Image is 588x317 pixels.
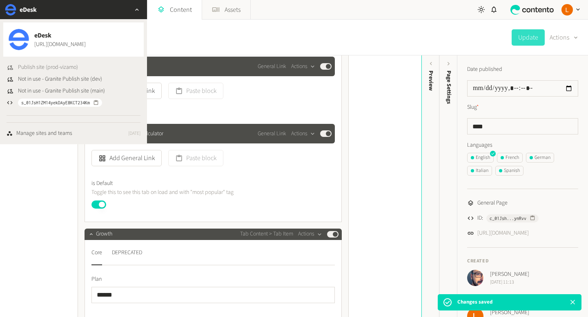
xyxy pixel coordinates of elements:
label: Slug [467,103,479,112]
div: Core [91,247,102,260]
button: Add General Link [91,150,162,166]
span: Publish site (prod-vizamo) [18,63,78,72]
div: Spanish [499,167,520,174]
span: [DATE] 11:13 [490,279,529,286]
div: Preview [427,70,435,91]
span: Page Settings [445,70,453,104]
button: Actions [291,129,315,139]
span: s_01JsH1ZM14yekDAyE8KCT234Km [21,99,90,106]
div: Italian [471,167,488,174]
img: Laura Kane [561,4,573,15]
p: Toggle this to see this tab on load and with "most popular" tag [91,188,277,197]
button: Actions [550,29,578,46]
img: eDesk [8,29,29,50]
span: ID: [477,214,483,222]
span: eDesk [34,31,86,40]
span: Tab Content > Tab Item [240,230,293,238]
span: General Page [477,199,508,207]
button: Actions [298,229,322,239]
button: Actions [291,62,315,71]
div: English [471,154,490,161]
span: Not in use - Granite Publish site (main) [18,87,105,95]
div: German [530,154,550,161]
img: eDesk [5,4,16,15]
button: Paste block [168,83,223,99]
span: General Link [258,62,286,71]
a: [URL][DOMAIN_NAME] [34,40,86,49]
span: [DATE] [128,130,140,137]
span: c_01Jsh...ynRvv [490,215,526,222]
button: Paste block [168,150,223,166]
span: is Default [91,179,113,188]
button: English [467,153,494,163]
span: Growth [96,230,112,238]
button: Italian [467,166,492,176]
button: c_01Jsh...ynRvv [486,214,539,222]
div: Manage sites and teams [16,129,72,138]
a: Manage sites and teams [7,129,72,138]
label: Date published [467,65,502,74]
button: Spanish [495,166,523,176]
button: German [526,153,554,163]
span: Plan [91,275,102,284]
button: Not in use - Granite Publish site (main) [7,87,105,95]
button: Not in use - Granite Publish site (dev) [7,75,102,84]
button: s_01JsH1ZM14yekDAyE8KCT234Km [18,99,102,107]
div: French [501,154,519,161]
a: [URL][DOMAIN_NAME] [477,229,529,238]
img: Josh Angell [467,270,483,286]
p: Changes saved [457,298,492,306]
span: General Link [258,130,286,138]
button: Publish site (prod-vizamo) [7,63,78,72]
span: [PERSON_NAME] [490,270,529,279]
span: Not in use - Granite Publish site (dev) [18,75,102,84]
h4: Created [467,258,578,265]
h2: eDesk [20,5,37,15]
label: Languages [467,141,578,150]
button: Update [512,29,545,46]
div: DEPRECATED [112,247,142,260]
button: French [497,153,523,163]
